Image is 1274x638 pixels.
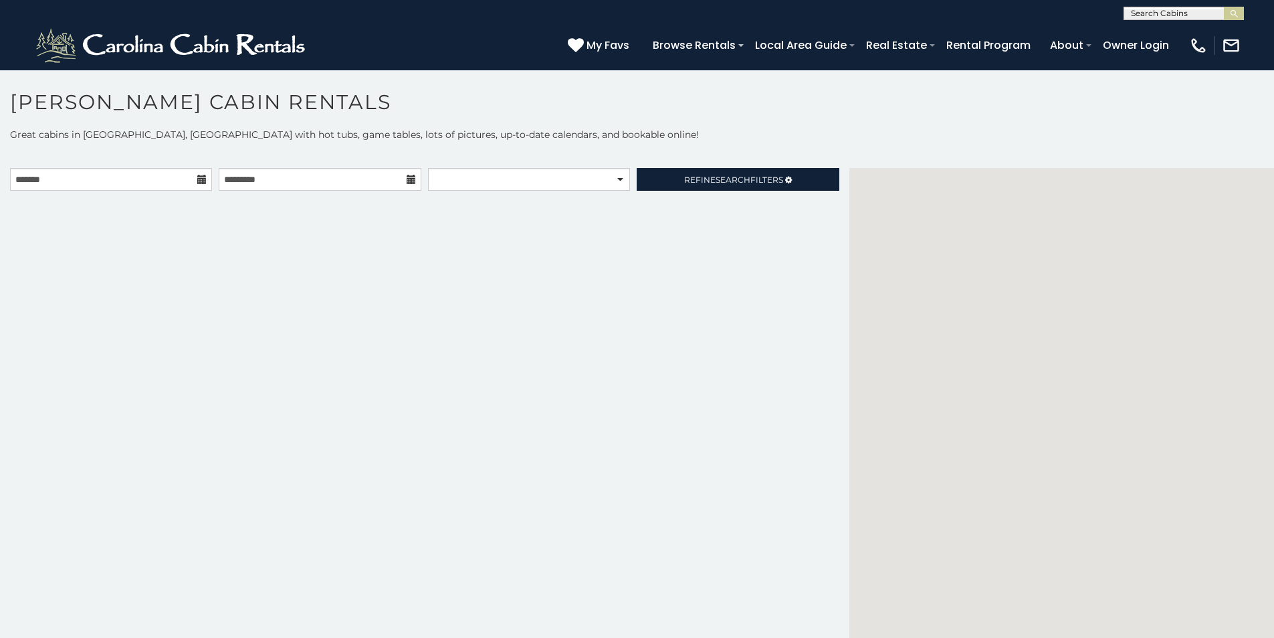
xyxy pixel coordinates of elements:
[716,175,750,185] span: Search
[748,33,853,57] a: Local Area Guide
[33,25,311,66] img: White-1-2.png
[1189,36,1208,55] img: phone-regular-white.png
[568,37,633,54] a: My Favs
[1043,33,1090,57] a: About
[1096,33,1176,57] a: Owner Login
[940,33,1037,57] a: Rental Program
[646,33,742,57] a: Browse Rentals
[587,37,629,54] span: My Favs
[859,33,934,57] a: Real Estate
[684,175,783,185] span: Refine Filters
[1222,36,1241,55] img: mail-regular-white.png
[637,168,839,191] a: RefineSearchFilters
